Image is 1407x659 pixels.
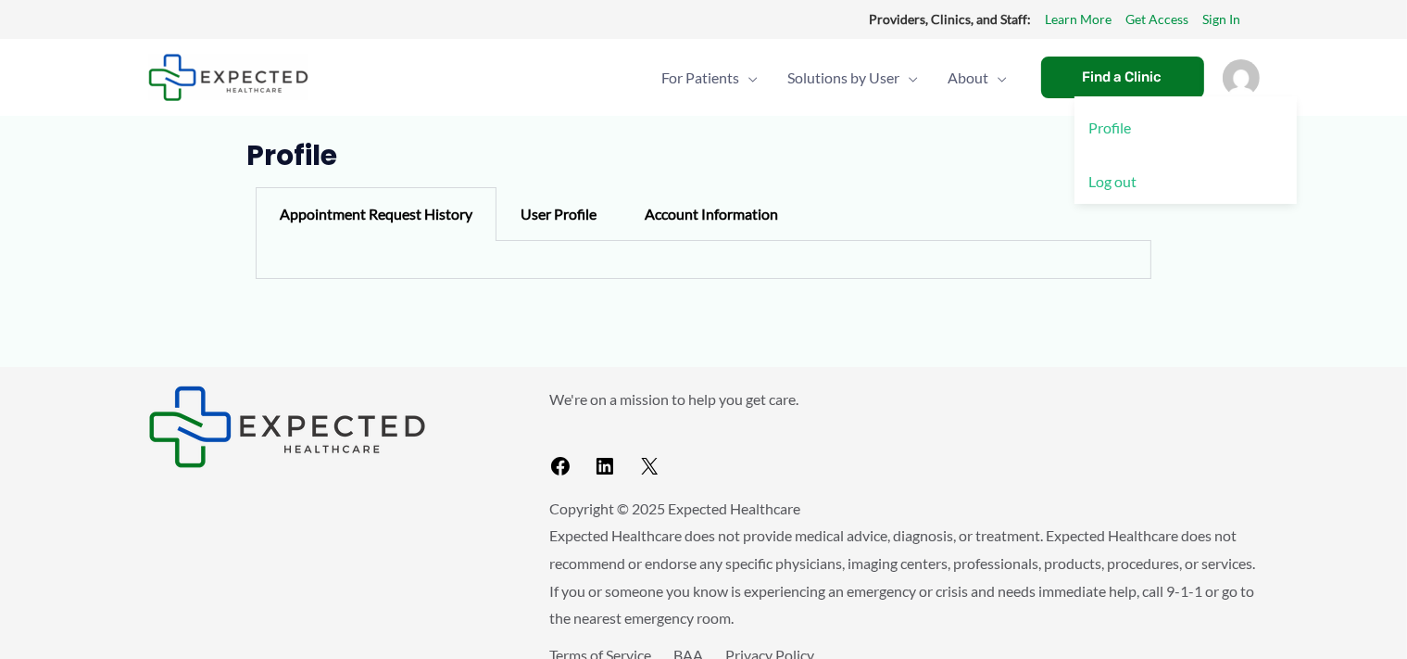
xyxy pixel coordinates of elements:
a: Account icon link [1223,67,1260,84]
aside: Footer Widget 2 [549,386,1260,485]
a: Log out [1074,155,1297,209]
a: AboutMenu Toggle [934,45,1023,110]
div: Account Information [621,187,802,241]
p: We're on a mission to help you get care. [549,386,1260,413]
div: Appointment Request History [256,187,496,241]
img: Expected Healthcare Logo - side, dark font, small [148,386,426,468]
span: Expected Healthcare does not provide medical advice, diagnosis, or treatment. Expected Healthcare... [549,526,1255,627]
a: Find a Clinic [1041,57,1204,98]
div: User Profile [496,187,621,241]
nav: Primary Site Navigation [647,45,1023,110]
a: For PatientsMenu Toggle [647,45,773,110]
aside: Footer Widget 1 [148,386,503,468]
a: Sign In [1203,7,1241,32]
a: Get Access [1126,7,1189,32]
h1: Profile [246,139,1161,172]
span: Solutions by User [788,45,900,110]
a: Learn More [1046,7,1112,32]
span: Menu Toggle [900,45,919,110]
span: Menu Toggle [989,45,1008,110]
img: Expected Healthcare Logo - side, dark font, small [148,54,308,101]
span: Menu Toggle [740,45,759,110]
a: Profile [1074,101,1297,155]
a: Solutions by UserMenu Toggle [773,45,934,110]
strong: Providers, Clinics, and Staff: [870,11,1032,27]
span: About [948,45,989,110]
span: Copyright © 2025 Expected Healthcare [549,500,800,517]
span: For Patients [662,45,740,110]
